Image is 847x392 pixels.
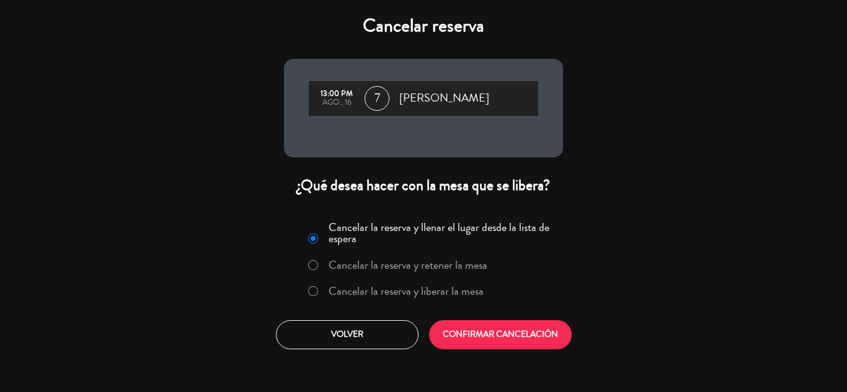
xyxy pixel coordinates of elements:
label: Cancelar la reserva y retener la mesa [329,259,487,271]
label: Cancelar la reserva y liberar la mesa [329,285,484,297]
button: CONFIRMAR CANCELACIÓN [429,320,572,349]
div: 13:00 PM [315,90,358,98]
span: [PERSON_NAME] [399,89,489,108]
button: Volver [276,320,419,349]
h4: Cancelar reserva [284,15,563,37]
label: Cancelar la reserva y llenar el lugar desde la lista de espera [329,222,556,244]
div: ago., 16 [315,98,358,107]
div: ¿Qué desea hacer con la mesa que se libera? [284,176,563,195]
span: 7 [365,86,389,111]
